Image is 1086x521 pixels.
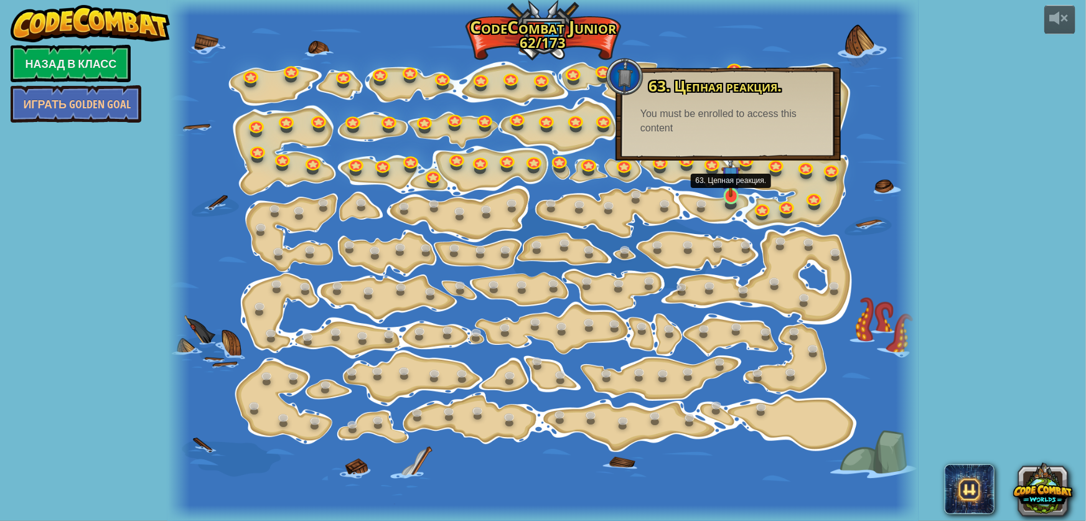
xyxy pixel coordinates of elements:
img: CodeCombat - Learn how to code by playing a game [11,5,170,42]
div: You must be enrolled to access this content [640,107,816,136]
button: Регулировать громкость [1044,5,1075,34]
a: Назад в класс [11,45,131,82]
span: 63. Цепная реакция. [648,75,782,96]
a: Играть Golden Goal [11,85,141,123]
img: level-banner-unstarted-subscriber.png [721,154,741,198]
